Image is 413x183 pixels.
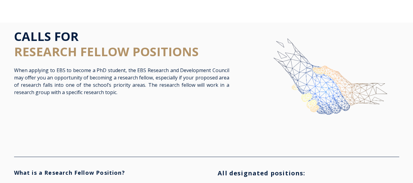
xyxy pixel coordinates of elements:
[218,169,399,177] h3: All designated positions:
[14,43,199,60] span: RESEARCH FELLOW POSITIONS
[14,29,229,59] h1: CALLS FOR
[252,29,399,143] img: img-ebs-hand
[14,67,229,96] span: When applying to EBS to become a PhD student, the EBS Research and Development Council may offer ...
[14,169,195,176] h3: What is a Research Fellow Position?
